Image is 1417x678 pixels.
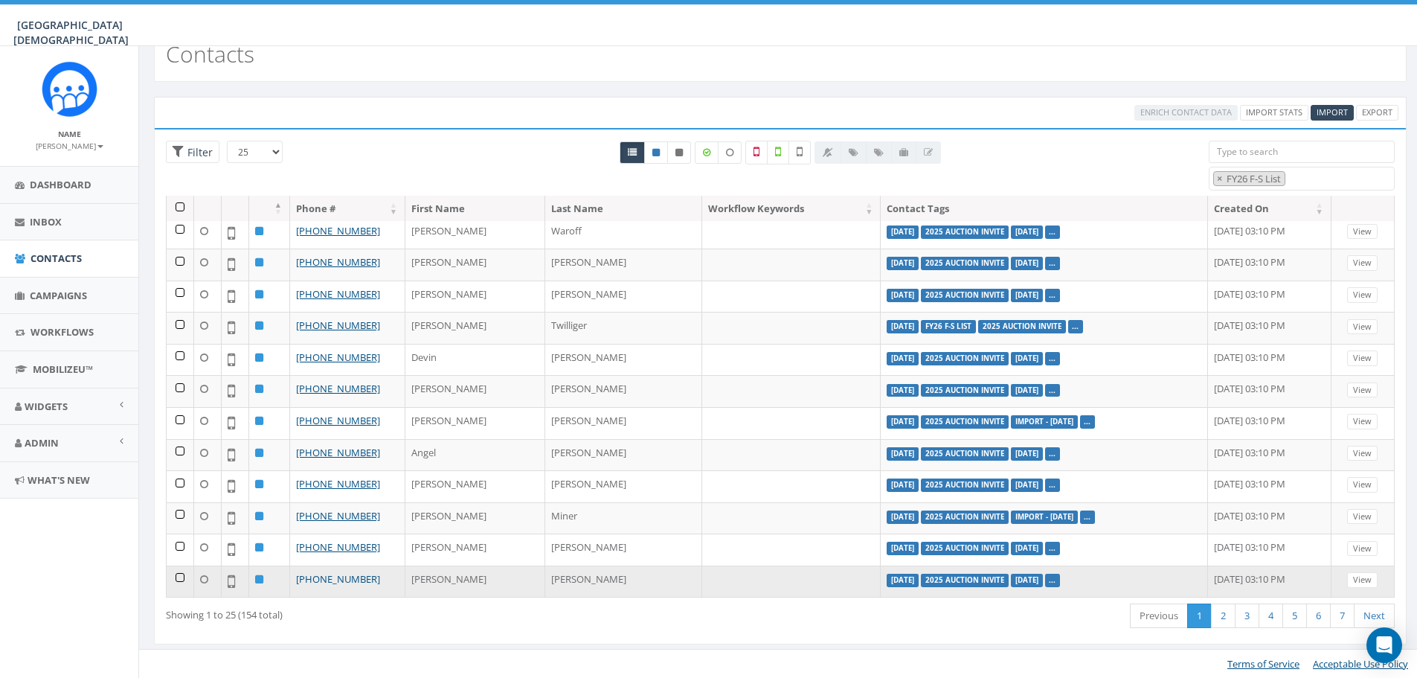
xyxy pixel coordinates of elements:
a: Next [1354,604,1395,628]
li: FY26 F-S List [1213,171,1285,187]
label: [DATE] [887,289,919,302]
a: [PHONE_NUMBER] [296,287,380,301]
a: [PHONE_NUMBER] [296,224,380,237]
span: Admin [25,436,59,450]
a: View [1347,572,1378,588]
small: [PERSON_NAME] [36,141,103,151]
td: Waroff [545,217,702,249]
a: All contacts [620,141,645,164]
label: 2025 Auction Invite [978,320,1066,333]
label: [DATE] [887,574,919,587]
a: [PHONE_NUMBER] [296,255,380,269]
td: [DATE] 03:10 PM [1208,344,1331,376]
a: Previous [1130,604,1188,628]
a: ... [1049,354,1055,363]
span: Inbox [30,215,62,228]
a: 6 [1306,604,1331,628]
a: 2 [1211,604,1236,628]
a: View [1347,414,1378,429]
a: 4 [1259,604,1283,628]
td: [DATE] 03:10 PM [1208,217,1331,249]
span: What's New [28,473,90,487]
a: Import Stats [1240,105,1308,121]
a: Export [1356,105,1398,121]
a: Acceptable Use Policy [1313,657,1408,671]
td: [DATE] 03:10 PM [1208,312,1331,344]
span: FY26 F-S List [1225,172,1285,185]
a: ... [1084,512,1090,522]
span: Contacts [30,252,82,265]
label: [DATE] [1011,289,1043,302]
label: Import - [DATE] [1011,415,1078,429]
a: 7 [1330,604,1355,628]
h2: Contacts [166,42,254,66]
div: Showing 1 to 25 (154 total) [166,602,665,622]
a: [PHONE_NUMBER] [296,414,380,427]
td: [PERSON_NAME] [545,249,702,281]
th: Last Name [545,196,702,222]
label: 2025 Auction Invite [921,542,1009,555]
td: [PERSON_NAME] [405,470,545,502]
a: 3 [1235,604,1259,628]
input: Type to search [1209,141,1395,163]
a: Active [644,141,668,164]
a: Import [1311,105,1354,121]
th: First Name [405,196,545,222]
span: [GEOGRAPHIC_DATA][DEMOGRAPHIC_DATA] [13,18,129,47]
a: View [1347,351,1378,366]
td: [PERSON_NAME] [545,375,702,407]
label: [DATE] [887,384,919,397]
td: [PERSON_NAME] [545,407,702,439]
label: Import - [DATE] [1011,511,1078,524]
div: Open Intercom Messenger [1366,627,1402,663]
td: [DATE] 03:10 PM [1208,470,1331,502]
a: ... [1049,258,1055,268]
label: [DATE] [887,447,919,461]
td: [PERSON_NAME] [405,217,545,249]
a: View [1347,446,1378,461]
label: [DATE] [1011,226,1043,239]
label: [DATE] [887,226,919,239]
span: Widgets [25,400,68,413]
small: Name [58,129,81,139]
label: 2025 Auction Invite [921,384,1009,397]
a: [PHONE_NUMBER] [296,382,380,395]
a: [PHONE_NUMBER] [296,351,380,364]
td: Angel [405,439,545,471]
td: [PERSON_NAME] [405,566,545,598]
td: [PERSON_NAME] [545,439,702,471]
a: [PHONE_NUMBER] [296,572,380,586]
th: Contact Tags [881,196,1208,222]
a: View [1347,255,1378,271]
a: View [1347,477,1378,493]
a: 1 [1187,604,1212,628]
label: 2025 Auction Invite [921,226,1009,239]
label: [DATE] [887,511,919,524]
td: [PERSON_NAME] [545,344,702,376]
td: [DATE] 03:10 PM [1208,439,1331,471]
label: [DATE] [1011,447,1043,461]
label: [DATE] [887,542,919,555]
th: Phone #: activate to sort column ascending [290,196,405,222]
span: CSV files only [1317,106,1348,118]
label: [DATE] [1011,384,1043,397]
span: Advance Filter [166,141,219,164]
td: [DATE] 03:10 PM [1208,407,1331,439]
a: [PHONE_NUMBER] [296,540,380,554]
a: ... [1049,449,1055,458]
a: [PERSON_NAME] [36,138,103,152]
label: 2025 Auction Invite [921,289,1009,302]
label: 2025 Auction Invite [921,447,1009,461]
a: View [1347,319,1378,335]
img: Rally_Corp_Icon_1.png [42,61,97,117]
span: Campaigns [30,289,87,302]
td: [DATE] 03:10 PM [1208,375,1331,407]
i: This phone number is unsubscribed and has opted-out of all texts. [675,148,683,157]
a: ... [1049,385,1055,394]
label: [DATE] [887,479,919,492]
label: [DATE] [887,320,919,333]
label: 2025 Auction Invite [921,257,1009,270]
td: [PERSON_NAME] [405,502,545,534]
label: [DATE] [887,415,919,429]
label: [DATE] [887,352,919,365]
